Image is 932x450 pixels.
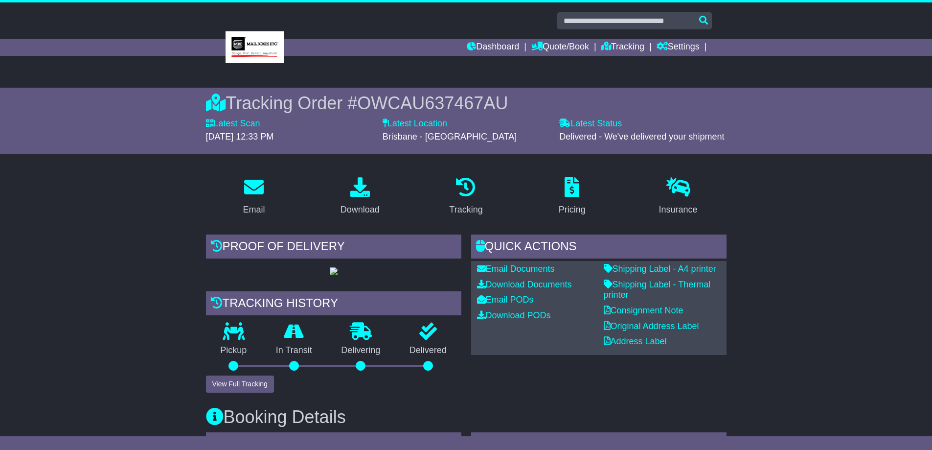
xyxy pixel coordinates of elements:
a: Address Label [604,336,667,346]
span: Delivered - We've delivered your shipment [559,132,724,142]
a: Dashboard [467,39,519,56]
label: Latest Location [383,118,447,129]
div: Download [341,203,380,216]
p: Delivered [395,345,461,356]
div: Email [243,203,265,216]
a: Settings [657,39,700,56]
label: Latest Scan [206,118,260,129]
a: Shipping Label - A4 printer [604,264,716,274]
a: Original Address Label [604,321,699,331]
a: Email Documents [477,264,555,274]
a: Download PODs [477,310,551,320]
img: GetPodImage [330,267,338,275]
a: Email [236,174,271,220]
p: In Transit [261,345,327,356]
button: View Full Tracking [206,376,274,393]
a: Download [334,174,386,220]
span: [DATE] 12:33 PM [206,132,274,142]
h3: Booking Details [206,407,727,427]
div: Pricing [559,203,586,216]
div: Quick Actions [471,235,727,261]
span: OWCAU637467AU [357,93,508,113]
p: Delivering [327,345,395,356]
a: Quote/Book [531,39,589,56]
a: Consignment Note [604,306,683,315]
img: MBE Malvern [226,31,284,63]
a: Email PODs [477,295,534,305]
a: Download Documents [477,280,572,289]
span: Brisbane - [GEOGRAPHIC_DATA] [383,132,517,142]
div: Tracking history [206,291,461,318]
a: Shipping Label - Thermal printer [604,280,711,300]
a: Insurance [653,174,704,220]
div: Proof of Delivery [206,235,461,261]
a: Tracking [601,39,644,56]
a: Pricing [552,174,592,220]
label: Latest Status [559,118,622,129]
div: Insurance [659,203,698,216]
div: Tracking [449,203,482,216]
a: Tracking [443,174,489,220]
p: Pickup [206,345,262,356]
div: Tracking Order # [206,93,727,114]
